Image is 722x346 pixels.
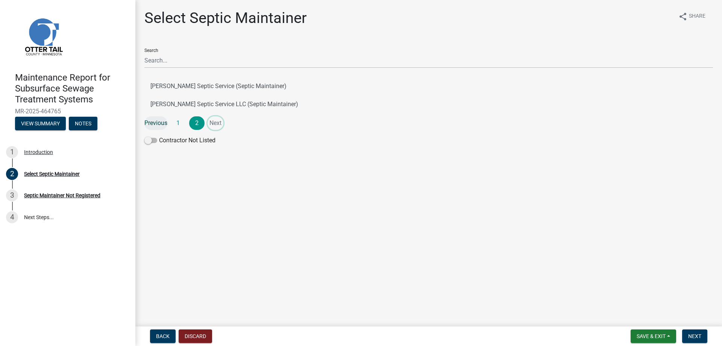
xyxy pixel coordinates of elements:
button: [PERSON_NAME] Septic Service LLC (Septic Maintainer) [144,95,713,113]
span: Share [689,12,705,21]
label: Contractor Not Listed [144,136,215,145]
h1: Select Septic Maintainer [144,9,307,27]
div: Introduction [24,149,53,155]
button: Save & Exit [631,329,676,343]
wm-modal-confirm: Notes [69,121,97,127]
button: Back [150,329,176,343]
button: Next [682,329,707,343]
button: Notes [69,117,97,130]
button: shareShare [672,9,711,24]
a: 2 [189,116,205,130]
wm-modal-confirm: Summary [15,121,66,127]
div: 3 [6,189,18,201]
i: share [678,12,687,21]
a: Previous [144,116,167,130]
nav: Page navigation [144,116,713,130]
button: View Summary [15,117,66,130]
img: Otter Tail County, Minnesota [15,8,71,64]
span: MR-2025-464765 [15,108,120,115]
div: Septic Maintainer Not Registered [24,193,100,198]
span: Back [156,333,170,339]
button: Discard [179,329,212,343]
h4: Maintenance Report for Subsurface Sewage Treatment Systems [15,72,129,105]
div: Select Septic Maintainer [24,171,80,177]
span: Next [688,333,701,339]
a: 1 [170,116,186,130]
button: [PERSON_NAME] Septic Service (Septic Maintainer) [144,77,713,95]
div: 2 [6,168,18,180]
span: Save & Exit [637,333,666,339]
input: Search... [144,53,713,68]
div: 4 [6,211,18,223]
div: 1 [6,146,18,158]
